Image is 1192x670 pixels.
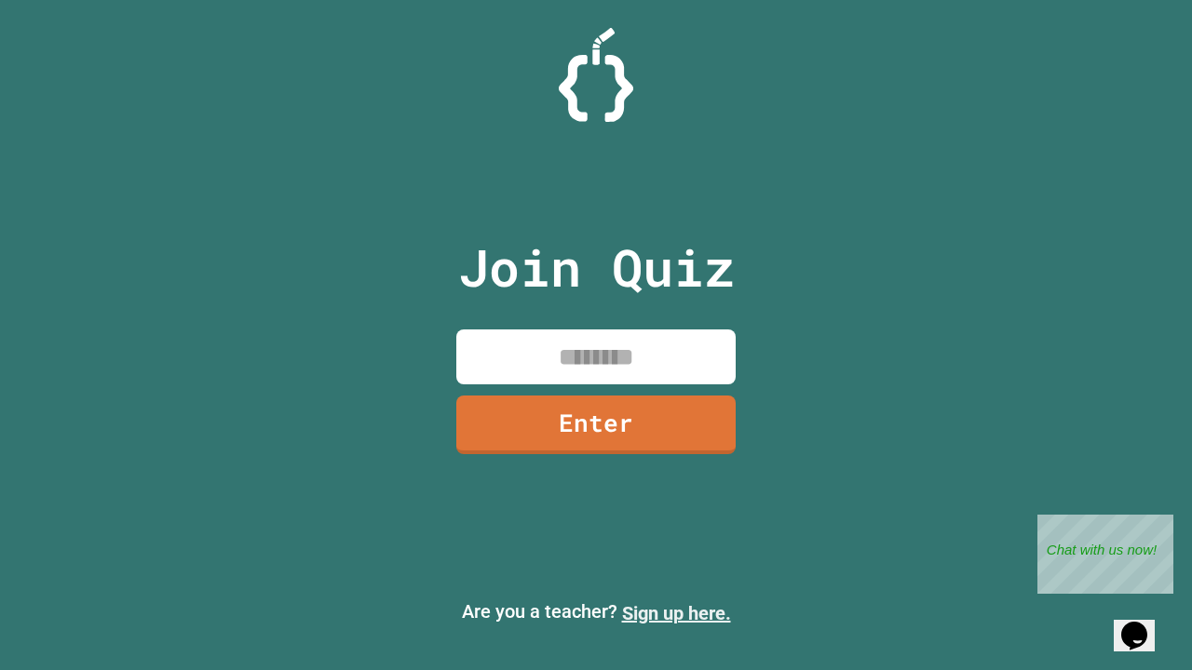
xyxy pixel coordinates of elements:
p: Join Quiz [458,229,735,306]
iframe: chat widget [1037,515,1173,594]
iframe: chat widget [1114,596,1173,651]
a: Enter [456,395,736,454]
img: Logo.svg [559,28,633,122]
a: Sign up here. [622,602,731,624]
p: Are you a teacher? [15,597,1177,627]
